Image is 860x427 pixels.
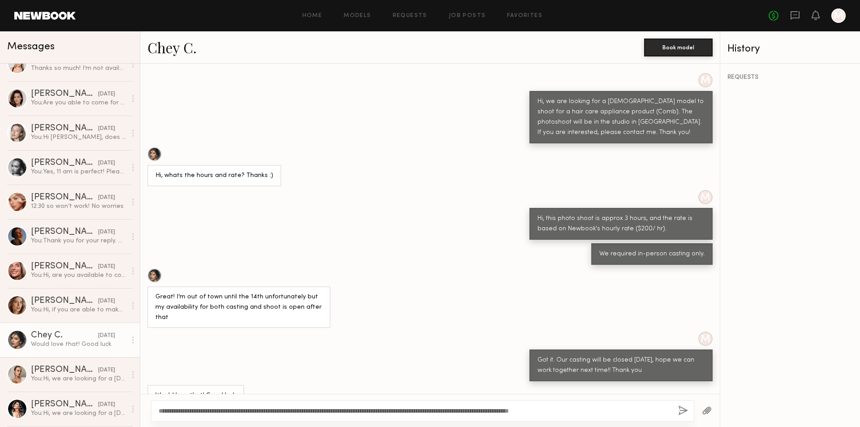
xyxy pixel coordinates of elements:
[344,13,371,19] a: Models
[831,9,846,23] a: M
[98,228,115,237] div: [DATE]
[31,228,98,237] div: [PERSON_NAME]
[98,332,115,340] div: [DATE]
[393,13,427,19] a: Requests
[155,171,273,181] div: Hi, whats the hours and rate? Thanks :)
[31,133,126,142] div: You: Hi [PERSON_NAME], does 11:15 am work for you? If yes, please text me for more details, [PHON...
[98,194,115,202] div: [DATE]
[155,391,236,401] div: Would love that! Good luck
[644,39,713,56] button: Book model
[31,168,126,176] div: You: Yes, 11 am is perfect! Please msg me for more details [PHONE_NUMBER] [PERSON_NAME]
[31,366,98,375] div: [PERSON_NAME]
[147,38,197,57] a: Chey C.
[507,13,542,19] a: Favorites
[449,13,486,19] a: Job Posts
[727,44,853,54] div: History
[537,355,705,376] div: Got it. Our casting will be closed [DATE], hope we can work together next time!! Thank you
[727,74,853,81] div: REQUESTS
[31,90,98,99] div: [PERSON_NAME]
[31,340,126,349] div: Would love that! Good luck
[31,375,126,383] div: You: Hi, we are looking for a [DEMOGRAPHIC_DATA] model to shoot for a hair care appliance product...
[31,237,126,245] div: You: Thank you for your reply. Hope we can work together next time.
[31,124,98,133] div: [PERSON_NAME]
[537,214,705,234] div: Hi, this photo shoot is approx 3 hours, and the rate is based on Newbook's hourly rate ($200/ hr).
[31,262,98,271] div: [PERSON_NAME]
[31,159,98,168] div: [PERSON_NAME]
[98,401,115,409] div: [DATE]
[98,125,115,133] div: [DATE]
[98,263,115,271] div: [DATE]
[98,366,115,375] div: [DATE]
[302,13,322,19] a: Home
[31,331,98,340] div: Chey C.
[599,249,705,259] div: We required in-person casting only.
[31,400,98,409] div: [PERSON_NAME]
[31,409,126,418] div: You: Hi, we are looking for a [DEMOGRAPHIC_DATA] model to shoot for a hair care appliance product...
[98,90,115,99] div: [DATE]
[31,193,98,202] div: [PERSON_NAME]
[644,43,713,51] a: Book model
[31,306,126,314] div: You: Hi, if you are able to make it [DATE] or perfer schedule on other date. Please text [PHONE_N...
[31,202,126,211] div: 12:30 so won’t work! No worries
[98,159,115,168] div: [DATE]
[537,97,705,138] div: Hi, we are looking for a [DEMOGRAPHIC_DATA] model to shoot for a hair care appliance product (Com...
[31,297,98,306] div: [PERSON_NAME]
[155,292,322,323] div: Great! I’m out of town until the 14th unfortunately but my availability for both casting and shoo...
[98,297,115,306] div: [DATE]
[7,42,55,52] span: Messages
[31,99,126,107] div: You: Are you able to come for the casting [DATE] at 11:25 am? We are located in [GEOGRAPHIC_DATA].
[31,271,126,280] div: You: Hi, are you available to come to the casting this week?
[31,64,126,73] div: Thanks so much! I’m not available for in-person castings right now, but I’d love to be considered...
